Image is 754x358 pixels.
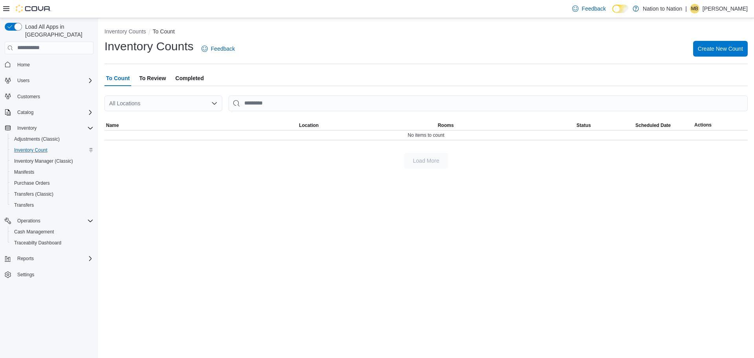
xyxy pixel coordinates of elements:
button: Home [2,59,97,70]
a: Adjustments (Classic) [11,134,63,144]
button: Transfers [8,200,97,211]
button: Reports [14,254,37,263]
a: Traceabilty Dashboard [11,238,64,248]
a: Home [14,60,33,70]
a: Customers [14,92,43,101]
span: Inventory [14,123,93,133]
span: Feedback [582,5,606,13]
span: Cash Management [14,229,54,235]
span: Manifests [11,167,93,177]
a: Settings [14,270,37,279]
p: | [685,4,687,13]
span: Inventory Manager (Classic) [14,158,73,164]
span: Rooms [438,122,454,129]
button: Catalog [2,107,97,118]
span: Reports [17,255,34,262]
button: Settings [2,269,97,280]
span: Inventory Count [14,147,48,153]
span: Name [106,122,119,129]
span: Inventory [17,125,37,131]
span: Users [17,77,29,84]
button: Users [2,75,97,86]
input: Dark Mode [612,5,629,13]
button: Reports [2,253,97,264]
span: Operations [17,218,40,224]
button: Open list of options [211,100,218,106]
span: Inventory Manager (Classic) [11,156,93,166]
span: Catalog [17,109,33,116]
button: To Count [153,28,175,35]
span: MB [691,4,698,13]
span: Adjustments (Classic) [11,134,93,144]
div: Madison Baldwin [690,4,699,13]
p: Nation to Nation [643,4,682,13]
span: Home [14,60,93,70]
span: Purchase Orders [11,178,93,188]
span: Manifests [14,169,34,175]
span: To Review [139,70,166,86]
button: Status [575,121,634,130]
span: Reports [14,254,93,263]
button: Inventory [14,123,40,133]
a: Purchase Orders [11,178,53,188]
span: Operations [14,216,93,226]
button: Operations [2,215,97,226]
button: Customers [2,91,97,102]
span: Home [17,62,30,68]
h1: Inventory Counts [104,39,194,54]
a: Manifests [11,167,37,177]
span: Feedback [211,45,235,53]
span: Load All Apps in [GEOGRAPHIC_DATA] [22,23,93,39]
span: Purchase Orders [14,180,50,186]
button: Transfers (Classic) [8,189,97,200]
span: Adjustments (Classic) [14,136,60,142]
a: Transfers [11,200,37,210]
button: Inventory Counts [104,28,146,35]
span: Transfers [14,202,34,208]
button: Location [297,121,436,130]
button: Purchase Orders [8,178,97,189]
span: Transfers (Classic) [14,191,53,197]
span: Load More [413,157,439,165]
img: Cova [16,5,51,13]
button: Traceabilty Dashboard [8,237,97,248]
span: Create New Count [698,45,743,53]
button: Users [14,76,33,85]
a: Feedback [569,1,609,17]
span: Scheduled Date [635,122,671,129]
span: Location [299,122,318,129]
span: Inventory Count [11,145,93,155]
p: [PERSON_NAME] [703,4,748,13]
a: Inventory Manager (Classic) [11,156,76,166]
button: Cash Management [8,226,97,237]
button: Inventory Count [8,145,97,156]
span: Actions [694,122,712,128]
a: Transfers (Classic) [11,189,57,199]
button: Manifests [8,167,97,178]
span: Users [14,76,93,85]
button: Load More [404,153,448,169]
nav: An example of EuiBreadcrumbs [104,28,748,37]
span: Transfers [11,200,93,210]
span: Cash Management [11,227,93,237]
span: Catalog [14,108,93,117]
button: Catalog [14,108,37,117]
span: Transfers (Classic) [11,189,93,199]
button: Name [104,121,297,130]
span: Settings [17,272,34,278]
span: Settings [14,270,93,279]
span: Traceabilty Dashboard [11,238,93,248]
input: This is a search bar. After typing your query, hit enter to filter the results lower in the page. [229,95,748,111]
span: Status [576,122,591,129]
a: Feedback [198,41,238,57]
nav: Complex example [5,56,93,301]
span: To Count [106,70,130,86]
span: No items to count [408,132,444,138]
button: Create New Count [693,41,748,57]
button: Scheduled Date [634,121,693,130]
button: Rooms [436,121,575,130]
button: Inventory [2,123,97,134]
button: Adjustments (Classic) [8,134,97,145]
a: Cash Management [11,227,57,237]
